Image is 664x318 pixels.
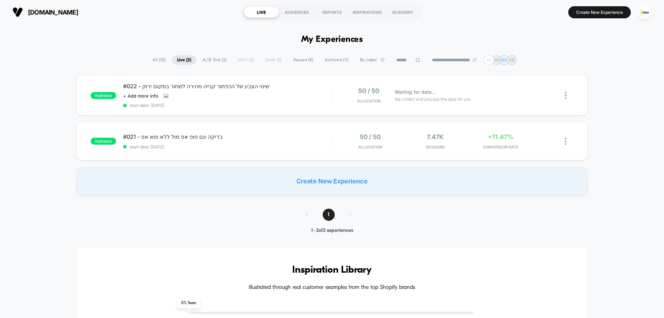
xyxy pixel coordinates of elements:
[385,7,420,18] div: ACADEMY
[288,55,319,65] span: Paused ( 8 )
[501,57,507,63] p: MR
[405,145,467,149] span: Sessions
[565,92,566,99] img: close
[91,138,116,145] span: published
[565,138,566,145] img: close
[357,99,381,103] span: Allocation
[123,83,332,90] span: #022 - שינוי הצבע של הכפתור קנייה מהירה לשחור במקום ירוק
[123,144,332,149] span: start date: [DATE]
[568,6,631,18] button: Create New Experience
[472,58,477,62] img: end
[470,145,532,149] span: CONVERSION RATE
[350,7,385,18] div: INSPIRATIONS
[123,133,332,140] span: #021 - בדיקה עם פופ אפ מול ללא פוא אפ
[427,133,444,140] span: 7.47k
[299,228,366,234] div: 1 - 2 of 2 experiences
[488,133,514,140] span: +11.47%
[358,145,382,149] span: Allocation
[638,6,652,19] img: ppic
[177,298,200,308] span: 0 % Seen
[244,7,279,18] div: LIVE
[323,209,335,221] span: 1
[360,133,381,140] span: 50 / 50
[636,5,654,19] button: ppic
[301,35,363,45] h1: My Experiences
[28,9,78,16] span: [DOMAIN_NAME]
[123,103,332,108] span: start date: [DATE]
[358,87,379,94] span: 50 / 50
[395,96,471,102] span: We collect and process the data for you
[509,57,515,63] p: HB
[147,55,171,65] span: All ( 10 )
[484,55,494,65] div: + 1
[97,284,567,291] h4: Illustrated through real customer examples from the top Shopify brands
[10,7,80,18] button: [DOMAIN_NAME]
[493,57,500,63] p: WH
[12,7,23,17] img: Visually logo
[314,7,350,18] div: REPORTS
[320,55,354,65] span: Archived ( 11 )
[279,7,314,18] div: AUDIENCES
[76,167,588,195] div: Create New Experience
[360,57,377,63] span: By Label
[197,55,232,65] span: A/B Test ( 2 )
[91,92,116,99] span: published
[123,93,158,99] span: + Add more info
[395,88,436,96] span: Waiting for data...
[172,55,196,65] span: Live ( 2 )
[97,265,567,276] h3: Inspiration Library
